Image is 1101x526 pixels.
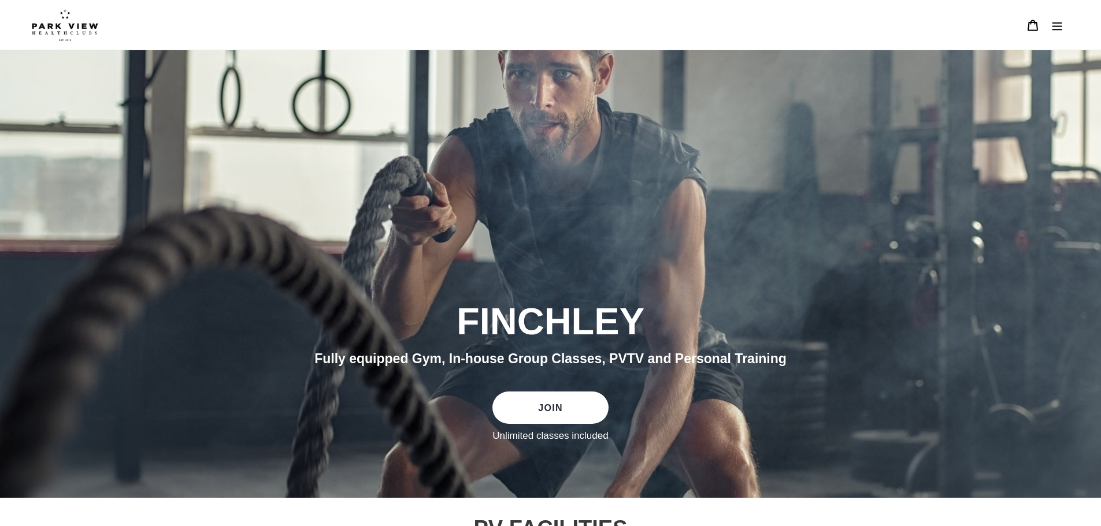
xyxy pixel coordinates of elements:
[492,430,608,442] label: Unlimited classes included
[1045,13,1069,38] button: Menu
[314,351,787,366] span: Fully equipped Gym, In-house Group Classes, PVTV and Personal Training
[32,9,98,41] img: Park view health clubs is a gym near you.
[236,299,866,344] h2: FINCHLEY
[492,391,608,424] a: JOIN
